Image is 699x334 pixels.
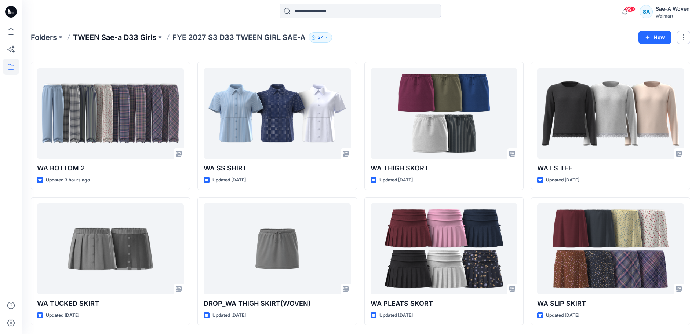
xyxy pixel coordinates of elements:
[309,32,332,43] button: 27
[318,33,323,41] p: 27
[537,68,684,159] a: WA LS TEE
[204,68,350,159] a: WA SS SHIRT
[172,32,306,43] p: FYE 2027 S3 D33 TWEEN GIRL SAE-A
[212,176,246,184] p: Updated [DATE]
[371,163,517,173] p: WA THIGH SKORT
[37,298,184,309] p: WA TUCKED SKIRT
[46,176,90,184] p: Updated 3 hours ago
[204,203,350,294] a: DROP_WA THIGH SKIRT(WOVEN)
[37,203,184,294] a: WA TUCKED SKIRT
[37,68,184,159] a: WA BOTTOM 2
[37,163,184,173] p: WA BOTTOM 2
[379,312,413,319] p: Updated [DATE]
[371,68,517,159] a: WA THIGH SKORT
[656,13,690,19] div: Walmart
[656,4,690,13] div: Sae-A Woven
[638,31,671,44] button: New
[204,163,350,173] p: WA SS SHIRT
[537,163,684,173] p: WA LS TEE
[379,176,413,184] p: Updated [DATE]
[537,298,684,309] p: WA SLIP SKIRT
[546,176,579,184] p: Updated [DATE]
[537,203,684,294] a: WA SLIP SKIRT
[73,32,156,43] a: TWEEN Sae-a D33 Girls
[640,5,653,18] div: SA
[31,32,57,43] a: Folders
[371,298,517,309] p: WA PLEATS SKORT
[212,312,246,319] p: Updated [DATE]
[204,298,350,309] p: DROP_WA THIGH SKIRT(WOVEN)
[371,203,517,294] a: WA PLEATS SKORT
[546,312,579,319] p: Updated [DATE]
[625,6,636,12] span: 99+
[46,312,79,319] p: Updated [DATE]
